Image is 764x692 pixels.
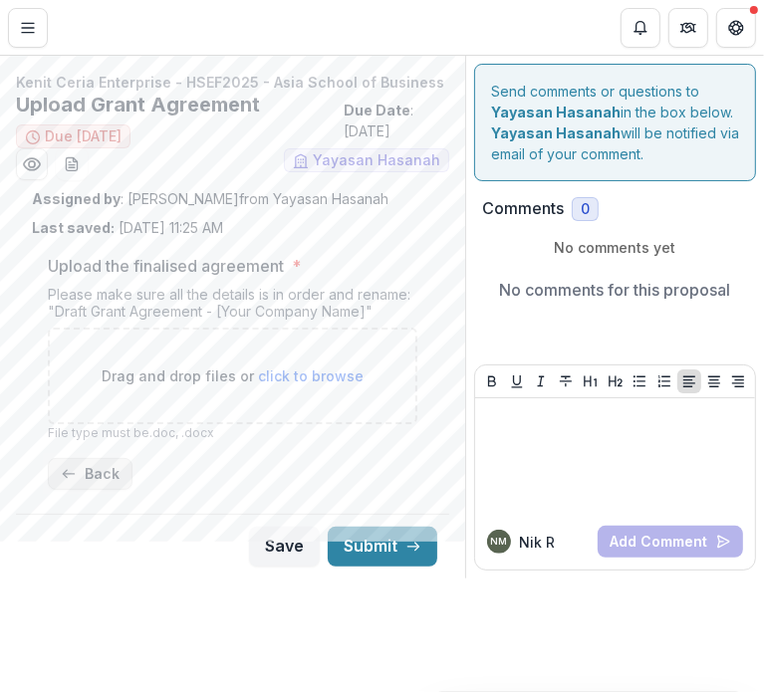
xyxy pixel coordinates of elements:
[102,365,364,386] p: Drag and drop files or
[668,8,708,48] button: Partners
[491,537,508,547] div: Nik Raihan Binti Mohamed
[249,527,320,567] button: Save
[529,369,553,393] button: Italicize
[491,104,621,120] strong: Yayasan Hasanah
[8,8,48,48] button: Toggle Menu
[726,369,750,393] button: Align Right
[702,369,726,393] button: Align Center
[519,532,555,553] p: Nik R
[48,458,132,490] button: Back
[16,72,449,93] p: Kenit Ceria Enterprise - HSEF2025 - Asia School of Business
[48,286,417,328] div: Please make sure all the details is in order and rename: "Draft Grant Agreement - [Your Company N...
[491,124,621,141] strong: Yayasan Hasanah
[32,188,433,209] p: : [PERSON_NAME] from Yayasan Hasanah
[32,219,115,236] strong: Last saved:
[716,8,756,48] button: Get Help
[482,199,564,218] h2: Comments
[500,278,731,302] p: No comments for this proposal
[581,201,590,218] span: 0
[604,369,628,393] button: Heading 2
[45,128,122,145] span: Due [DATE]
[258,367,364,384] span: click to browse
[48,254,284,278] p: Upload the finalised agreement
[505,369,529,393] button: Underline
[621,8,660,48] button: Notifications
[652,369,676,393] button: Ordered List
[16,148,48,180] button: Preview 7fa949e4-bdf1-4aad-877f-7c14adeec6b3.pdf
[48,424,417,442] p: File type must be .doc, .docx
[482,237,748,258] p: No comments yet
[32,217,223,238] p: [DATE] 11:25 AM
[554,369,578,393] button: Strike
[598,526,743,558] button: Add Comment
[628,369,651,393] button: Bullet List
[56,148,88,180] button: download-word-button
[474,64,756,181] div: Send comments or questions to in the box below. will be notified via email of your comment.
[480,369,504,393] button: Bold
[32,190,121,207] strong: Assigned by
[313,152,440,169] span: Yayasan Hasanah
[328,527,437,567] button: Submit
[16,93,336,116] h2: Upload Grant Agreement
[579,369,603,393] button: Heading 1
[344,100,449,141] p: : [DATE]
[677,369,701,393] button: Align Left
[344,102,410,118] strong: Due Date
